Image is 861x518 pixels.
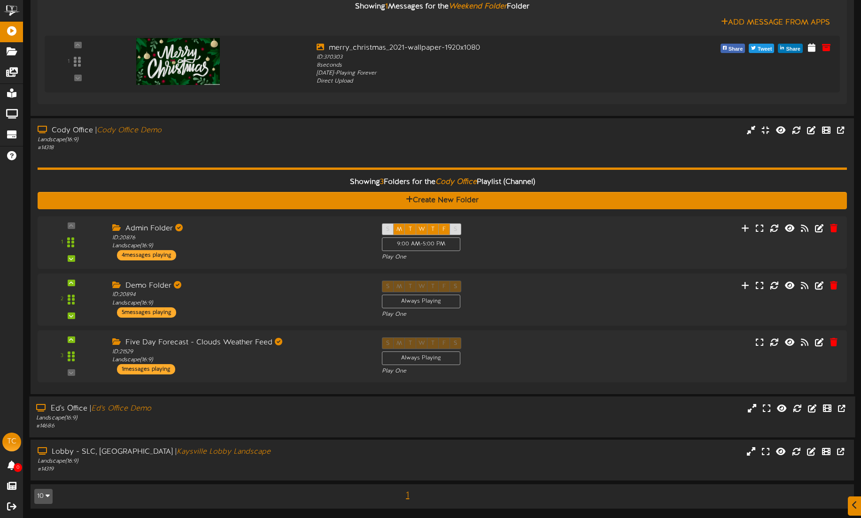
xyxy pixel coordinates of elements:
div: Landscape ( 16:9 ) [36,414,366,422]
div: Lobby - SLC, [GEOGRAPHIC_DATA] | [38,447,366,457]
div: # 14318 [38,144,366,152]
div: Landscape ( 16:9 ) [38,136,366,144]
div: Cody Office | [38,125,366,136]
button: Create New Folder [38,192,847,209]
span: T [409,226,412,233]
div: 9:00 AM - 5:00 PM [382,237,460,251]
span: S [454,226,457,233]
span: 1 [403,490,411,501]
div: Direct Upload [317,77,634,85]
span: Share [727,44,745,54]
span: F [442,226,446,233]
div: ID: 21529 Landscape ( 16:9 ) [112,348,368,364]
div: Always Playing [382,295,460,308]
span: Tweet [756,44,774,54]
div: 1 messages playing [117,364,175,374]
div: Always Playing [382,351,460,365]
div: 4 messages playing [117,250,176,260]
div: Landscape ( 16:9 ) [38,457,366,465]
div: Play One [382,253,570,261]
i: Cody Office Demo [97,126,162,135]
div: ID: 370303 8 seconds [317,53,634,69]
div: Five Day Forecast - Clouds Weather Feed [112,337,368,348]
span: Share [784,44,802,54]
div: Ed's Office | [36,404,366,414]
span: 3 [380,178,384,186]
div: [DATE] - Playing Forever [317,69,634,77]
div: ID: 20894 Landscape ( 16:9 ) [112,291,368,307]
i: Ed's Office Demo [91,404,151,413]
span: 1 [385,2,388,11]
i: Cody Office [435,178,477,186]
span: M [396,226,402,233]
button: Add Message From Apps [718,17,833,29]
div: # 14319 [38,465,366,473]
i: Weekend Folder [449,2,507,11]
i: Kaysville Lobby Landscape [177,448,271,456]
div: Play One [382,367,570,375]
div: Showing Folders for the Playlist (Channel) [31,172,854,192]
img: 58f5aca4-defe-4898-a340-1391db2a08f7.jpg [136,38,220,85]
div: Admin Folder [112,223,368,234]
div: ID: 20876 Landscape ( 16:9 ) [112,234,368,250]
div: # 14686 [36,422,366,430]
span: T [431,226,434,233]
button: 10 [34,489,53,504]
button: Tweet [749,44,774,53]
div: Play One [382,311,570,319]
button: Share [778,44,803,53]
button: Share [721,44,745,53]
span: 0 [14,463,22,472]
div: TC [2,433,21,451]
div: 5 messages playing [117,307,176,318]
div: merry_christmas_2021-wallpaper-1920x1080 [317,43,634,53]
span: W [419,226,425,233]
span: S [386,226,389,233]
div: Demo Folder [112,281,368,291]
